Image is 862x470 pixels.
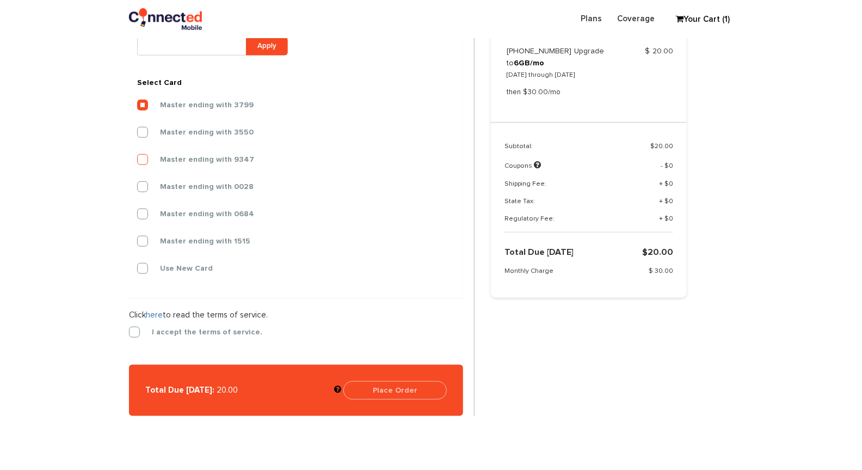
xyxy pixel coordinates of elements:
[343,381,447,400] button: Place Order
[642,248,673,257] strong: $
[144,155,255,164] label: Master ending with 9347
[246,37,288,56] button: Apply
[136,327,263,337] label: I accept the terms of service.
[137,77,288,89] h4: Select Card
[736,345,862,470] iframe: Chat Widget
[669,163,673,169] span: 0
[573,8,609,29] a: Plans
[504,267,621,284] td: Monthly Charge
[144,209,255,219] label: Master ending with 0684
[620,142,673,160] td: $
[620,215,673,233] td: + $
[145,386,214,394] strong: Total Due [DATE]:
[507,87,619,99] p: then $30.00/mo
[504,215,620,233] td: Regulatory Fee:
[146,311,163,319] a: here
[144,182,254,192] label: Master ending with 0028
[655,143,673,150] span: 20.00
[670,11,725,28] a: Your Cart (1)
[144,127,254,137] label: Master ending with 3550
[619,45,673,108] td: $ 20.00
[514,59,544,67] a: 6GB/mo
[144,100,254,110] label: Master ending with 3799
[507,69,619,81] p: [DATE] through [DATE]
[620,160,673,179] td: - $
[620,179,673,197] td: + $
[669,180,673,187] span: 0
[504,197,620,215] td: State Tax:
[620,197,673,215] td: + $
[504,142,620,160] td: Subtotal:
[217,386,238,394] span: 20.00
[669,198,673,205] span: 0
[144,264,213,273] label: Use New Card
[504,248,574,257] strong: Total Due [DATE]
[621,267,673,284] td: $ 30.00
[669,216,673,222] span: 0
[504,160,620,179] td: Coupons
[144,236,251,246] label: Master ending with 1515
[648,248,673,257] span: 20.00
[504,179,620,197] td: Shipping Fee:
[129,311,268,319] span: Click to read the terms of service.
[507,45,619,108] td: [PHONE_NUMBER] Upgrade to
[609,8,662,29] a: Coverage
